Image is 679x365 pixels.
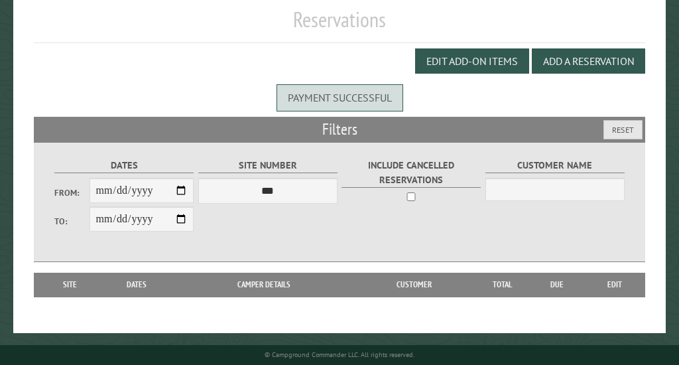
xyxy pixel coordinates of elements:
[277,84,403,111] div: Payment successful
[34,7,645,43] h1: Reservations
[198,158,338,173] label: Site Number
[341,158,481,187] label: Include Cancelled Reservations
[99,273,175,297] th: Dates
[415,48,529,74] button: Edit Add-on Items
[353,273,475,297] th: Customer
[585,273,645,297] th: Edit
[175,273,353,297] th: Camper Details
[54,215,90,228] label: To:
[485,158,625,173] label: Customer Name
[476,273,529,297] th: Total
[529,273,586,297] th: Due
[54,158,194,173] label: Dates
[40,273,99,297] th: Site
[54,186,90,199] label: From:
[603,120,643,139] button: Reset
[34,117,645,142] h2: Filters
[265,350,414,359] small: © Campground Commander LLC. All rights reserved.
[532,48,645,74] button: Add a Reservation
